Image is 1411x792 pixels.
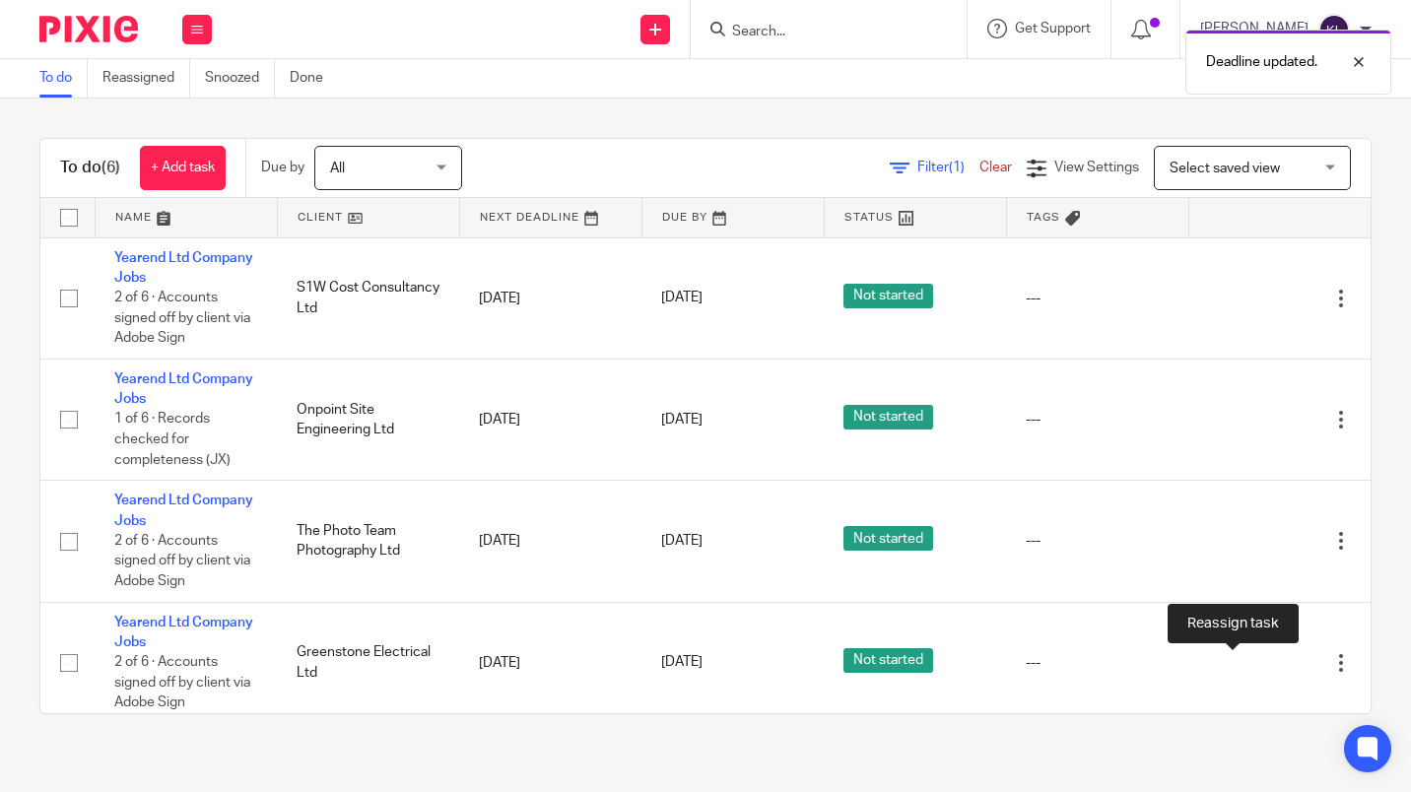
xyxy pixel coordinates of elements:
span: View Settings [1054,161,1139,174]
span: 2 of 6 · Accounts signed off by client via Adobe Sign [114,291,250,345]
h1: To do [60,158,120,178]
a: Yearend Ltd Company Jobs [114,494,253,527]
img: Pixie [39,16,138,42]
span: Not started [843,526,933,551]
span: [DATE] [661,413,703,427]
td: S1W Cost Consultancy Ltd [277,237,459,359]
div: --- [1026,653,1169,673]
span: All [330,162,345,175]
span: Not started [843,284,933,308]
span: Tags [1027,212,1060,223]
a: + Add task [140,146,226,190]
a: Done [290,59,338,98]
a: Yearend Ltd Company Jobs [114,616,253,649]
td: [DATE] [459,602,641,723]
div: --- [1026,410,1169,429]
div: --- [1026,531,1169,551]
span: Select saved view [1170,162,1280,175]
img: svg%3E [1318,14,1350,45]
span: Filter [917,161,979,174]
span: [DATE] [661,534,703,548]
span: Not started [843,648,933,673]
a: Reassigned [102,59,190,98]
td: The Photo Team Photography Ltd [277,481,459,602]
div: --- [1026,289,1169,308]
a: Snoozed [205,59,275,98]
a: To do [39,59,88,98]
span: 2 of 6 · Accounts signed off by client via Adobe Sign [114,534,250,588]
td: [DATE] [459,359,641,480]
a: Yearend Ltd Company Jobs [114,372,253,406]
p: Deadline updated. [1206,52,1317,72]
span: Not started [843,405,933,429]
td: [DATE] [459,481,641,602]
a: Yearend Ltd Company Jobs [114,251,253,285]
span: [DATE] [661,292,703,305]
td: Greenstone Electrical Ltd [277,602,459,723]
a: Clear [979,161,1012,174]
span: [DATE] [661,656,703,670]
span: (1) [949,161,965,174]
td: Onpoint Site Engineering Ltd [277,359,459,480]
td: [DATE] [459,237,641,359]
span: (6) [101,160,120,175]
p: Due by [261,158,304,177]
span: 1 of 6 · Records checked for completeness (JX) [114,413,231,467]
span: 2 of 6 · Accounts signed off by client via Adobe Sign [114,655,250,709]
